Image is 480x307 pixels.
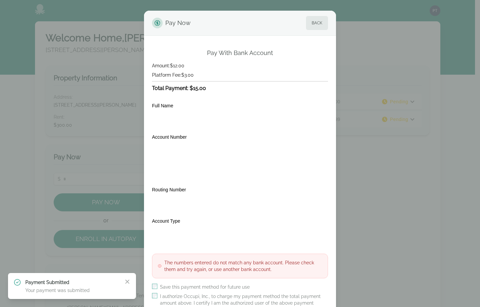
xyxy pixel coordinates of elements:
span: Pay Now [165,16,191,30]
button: Back [306,16,328,30]
h2: Pay With Bank Account [207,49,273,57]
label: Account Number [152,134,187,140]
h4: Platform Fee: $3.00 [152,72,328,78]
label: Routing Number [152,187,186,192]
h3: The numbers entered do not match any bank account. Please check them and try again, or use anothe... [164,259,322,273]
h3: Total Payment: $15.00 [152,84,328,92]
label: Full Name [152,103,173,108]
label: Account Type [152,218,180,224]
h4: Amount: $12.00 [152,62,328,69]
label: Save this payment method for future use [160,284,250,290]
